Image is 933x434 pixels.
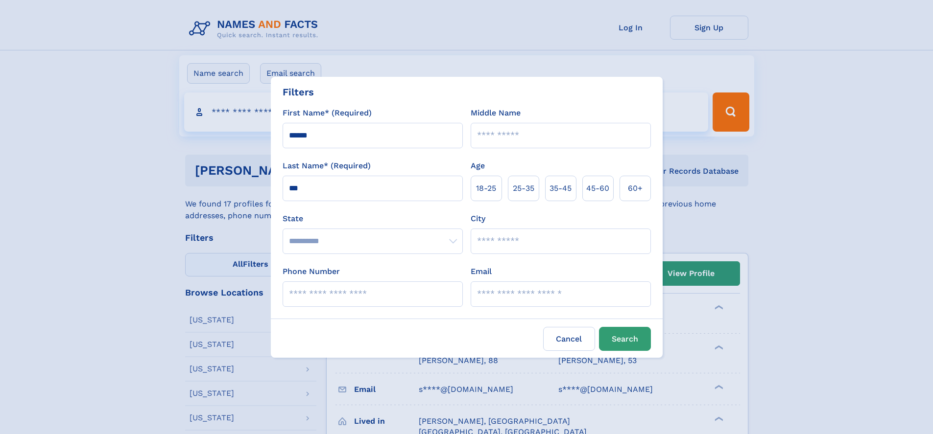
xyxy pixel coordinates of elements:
[586,183,609,194] span: 45‑60
[628,183,643,194] span: 60+
[283,160,371,172] label: Last Name* (Required)
[471,160,485,172] label: Age
[513,183,534,194] span: 25‑35
[471,213,485,225] label: City
[471,266,492,277] label: Email
[283,107,372,119] label: First Name* (Required)
[476,183,496,194] span: 18‑25
[471,107,521,119] label: Middle Name
[550,183,572,194] span: 35‑45
[283,85,314,99] div: Filters
[543,327,595,351] label: Cancel
[283,213,463,225] label: State
[283,266,340,277] label: Phone Number
[599,327,651,351] button: Search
